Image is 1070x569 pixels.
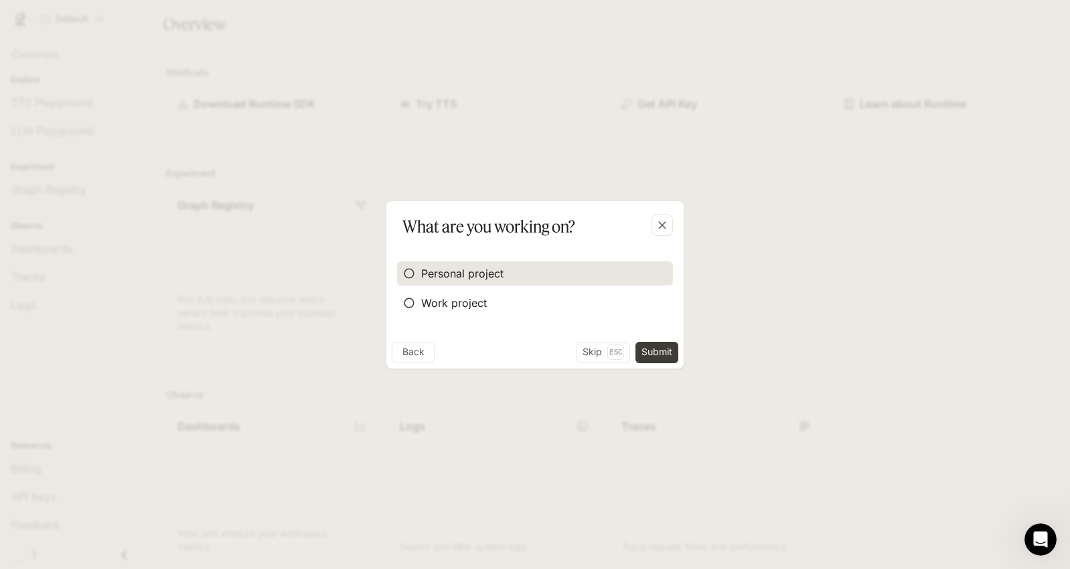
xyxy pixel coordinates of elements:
iframe: Intercom live chat [1024,523,1057,556]
span: Work project [421,295,487,311]
button: SkipEsc [577,342,630,363]
button: Submit [635,342,678,363]
p: What are you working on? [402,214,575,239]
p: Esc [607,344,624,359]
button: Back [392,342,435,363]
span: Personal project [421,265,504,281]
